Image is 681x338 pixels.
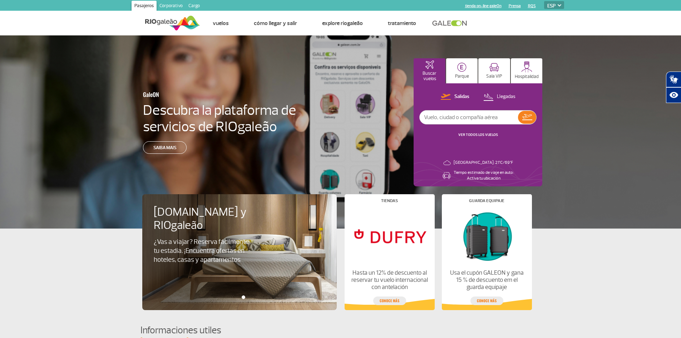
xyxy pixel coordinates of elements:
[143,102,297,135] h4: Descubra la plataforma de servicios de RIOgaleão
[446,58,478,83] button: Parque
[154,237,255,264] p: ¿Vas a viajar? Reserva fácilmente tu estadía. ¡Encuentra ofertas en hoteles, casas y apartamentos
[140,324,541,337] h4: Informaciones utiles
[420,111,518,124] input: Vuelo, ciudad o compañía aérea
[521,61,532,72] img: hospitality.svg
[469,199,504,203] h4: Guarda equipaje
[143,87,262,102] h3: GaleON
[515,74,539,79] p: Hospitalidad
[439,92,472,102] button: Salidas
[666,72,681,103] div: Plugin de acessibilidade da Hand Talk.
[132,1,157,12] a: Pasajeros
[457,63,467,72] img: carParkingHome.svg
[186,1,203,12] a: Cargo
[213,20,229,27] a: Vuelos
[470,297,503,305] a: conoce más
[456,132,500,138] button: VER TODOS LOS VUELOS
[511,58,543,83] button: Hospitalidad
[381,199,398,203] h4: Tiendas
[350,209,428,264] img: Tiendas
[448,269,525,291] p: Usa el cupón GALEON y gana 15 % de descuento em el guarda equipaje
[509,4,521,8] a: Prensa
[414,58,445,83] button: Buscar vuelos
[373,297,406,305] a: conoce más
[481,92,518,102] button: Llegadas
[454,160,513,166] p: [GEOGRAPHIC_DATA]: 21°C/69°F
[157,1,186,12] a: Corporativo
[454,170,514,181] p: Tiempo estimado de viaje en auto: Activa tu ubicación
[478,58,510,83] button: Sala VIP
[154,206,325,264] a: [DOMAIN_NAME] y RIOgaleão¿Vas a viajar? Reserva fácilmente tu estadía. ¡Encuentra ofertas en hote...
[666,72,681,87] button: Abrir tradutor de língua de sinais.
[528,4,536,8] a: RQS
[465,4,502,8] a: tienda on-line galeOn
[486,74,502,79] p: Sala VIP
[388,20,416,27] a: Tratamiento
[458,132,498,137] a: VER TODOS LOS VUELOS
[666,87,681,103] button: Abrir recursos assistivos.
[489,63,499,72] img: vipRoom.svg
[254,20,297,27] a: Cómo llegar y salir
[143,141,187,154] a: Saiba mais
[154,206,267,232] h4: [DOMAIN_NAME] y RIOgaleão
[497,93,515,100] p: Llegadas
[455,74,469,79] p: Parque
[425,60,434,69] img: airplaneHomeActive.svg
[454,93,469,100] p: Salidas
[417,71,442,82] p: Buscar vuelos
[448,209,525,264] img: Guarda equipaje
[350,269,428,291] p: Hasta un 12% de descuento al reservar tu vuelo internacional con antelación
[322,20,363,27] a: Explore RIOgaleão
